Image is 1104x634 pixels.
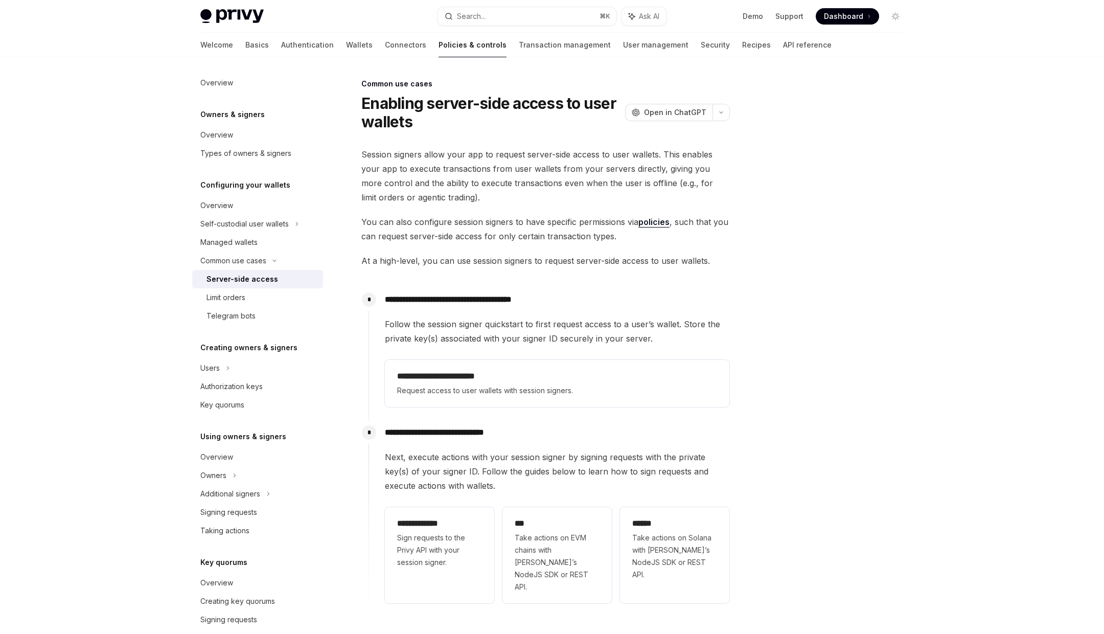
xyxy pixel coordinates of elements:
[200,431,286,443] h5: Using owners & signers
[192,574,323,592] a: Overview
[200,399,244,411] div: Key quorums
[200,33,233,57] a: Welcome
[192,288,323,307] a: Limit orders
[206,310,256,322] div: Telegram bots
[200,556,247,569] h5: Key quorums
[385,317,729,346] span: Follow the session signer quickstart to first request access to a user’s wallet. Store the privat...
[200,147,291,160] div: Types of owners & signers
[192,196,323,215] a: Overview
[600,12,610,20] span: ⌘ K
[200,577,233,589] div: Overview
[200,380,263,393] div: Authorization keys
[192,74,323,92] a: Overview
[783,33,832,57] a: API reference
[515,532,600,593] span: Take actions on EVM chains with [PERSON_NAME]’s NodeJS SDK or REST API.
[346,33,373,57] a: Wallets
[200,129,233,141] div: Overview
[361,94,621,131] h1: Enabling server-side access to user wallets
[206,273,278,285] div: Server-side access
[206,291,245,304] div: Limit orders
[639,11,659,21] span: Ask AI
[200,179,290,191] h5: Configuring your wallets
[632,532,717,581] span: Take actions on Solana with [PERSON_NAME]’s NodeJS SDK or REST API.
[622,7,666,26] button: Ask AI
[200,525,249,537] div: Taking actions
[200,255,266,267] div: Common use cases
[200,488,260,500] div: Additional signers
[644,107,706,118] span: Open in ChatGPT
[439,33,507,57] a: Policies & controls
[385,33,426,57] a: Connectors
[200,9,264,24] img: light logo
[200,236,258,248] div: Managed wallets
[200,342,297,354] h5: Creating owners & signers
[200,469,226,482] div: Owners
[192,307,323,325] a: Telegram bots
[200,362,220,374] div: Users
[192,503,323,522] a: Signing requests
[519,33,611,57] a: Transaction management
[887,8,904,25] button: Toggle dark mode
[623,33,688,57] a: User management
[638,217,670,228] a: policies
[192,448,323,466] a: Overview
[742,33,771,57] a: Recipes
[192,144,323,163] a: Types of owners & signers
[824,11,863,21] span: Dashboard
[192,396,323,414] a: Key quorums
[457,10,486,22] div: Search...
[245,33,269,57] a: Basics
[397,384,717,397] span: Request access to user wallets with session signers.
[701,33,730,57] a: Security
[625,104,712,121] button: Open in ChatGPT
[200,218,289,230] div: Self-custodial user wallets
[192,126,323,144] a: Overview
[385,450,729,493] span: Next, execute actions with your session signer by signing requests with the private key(s) of you...
[361,147,730,205] span: Session signers allow your app to request server-side access to user wallets. This enables your a...
[200,614,257,626] div: Signing requests
[361,254,730,268] span: At a high-level, you can use session signers to request server-side access to user wallets.
[200,199,233,212] div: Overview
[775,11,803,21] a: Support
[192,233,323,252] a: Managed wallets
[192,270,323,288] a: Server-side access
[192,610,323,629] a: Signing requests
[281,33,334,57] a: Authentication
[816,8,879,25] a: Dashboard
[361,79,730,89] div: Common use cases
[397,532,482,569] span: Sign requests to the Privy API with your session signer.
[192,522,323,540] a: Taking actions
[361,215,730,243] span: You can also configure session signers to have specific permissions via , such that you can reque...
[192,592,323,610] a: Creating key quorums
[200,506,257,518] div: Signing requests
[385,507,494,603] a: **** **** ***Sign requests to the Privy API with your session signer.
[502,507,612,603] a: ***Take actions on EVM chains with [PERSON_NAME]’s NodeJS SDK or REST API.
[743,11,763,21] a: Demo
[192,377,323,396] a: Authorization keys
[200,108,265,121] h5: Owners & signers
[438,7,616,26] button: Search...⌘K
[620,507,729,603] a: **** *Take actions on Solana with [PERSON_NAME]’s NodeJS SDK or REST API.
[200,77,233,89] div: Overview
[200,451,233,463] div: Overview
[200,595,275,607] div: Creating key quorums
